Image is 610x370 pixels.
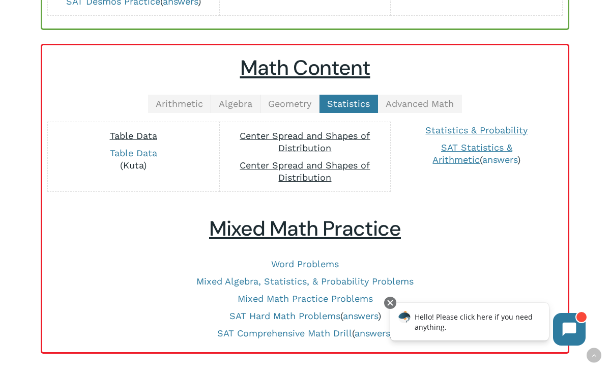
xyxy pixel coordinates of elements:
a: Geometry [260,95,319,113]
span: Advanced Math [386,98,454,109]
p: (Kuta) [53,147,213,172]
p: ( ) [396,141,557,166]
a: answers [343,310,378,321]
u: Mixed Math Practice [209,215,401,242]
a: Mixed Math Practice Problems [238,293,373,304]
a: SAT Hard Math Problems [229,310,340,321]
a: Word Problems [271,259,339,269]
a: answers [355,328,390,338]
span: Geometry [268,98,311,109]
a: Mixed Algebra, Statistics, & Probability Problems [196,276,414,287]
a: Table Data [110,148,157,158]
span: Center Spread and Shapes of Distribution [240,160,370,183]
a: Statistics [319,95,378,113]
a: answers [482,154,517,165]
span: Center Spread and Shapes of Distribution [240,130,370,153]
a: SAT Comprehensive Math Drill [217,328,352,338]
a: Advanced Math [378,95,462,113]
iframe: Chatbot [380,295,596,356]
p: ( ) [52,310,558,322]
span: Table Data [110,130,157,141]
a: Algebra [211,95,260,113]
a: SAT Statistics & Arithmetic [432,142,512,165]
span: Arithmetic [156,98,203,109]
p: ( ) [52,327,558,339]
span: Statistics [327,98,370,109]
u: Math Content [240,54,370,81]
a: Arithmetic [148,95,211,113]
a: Statistics & Probability [425,125,528,135]
span: Algebra [219,98,252,109]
